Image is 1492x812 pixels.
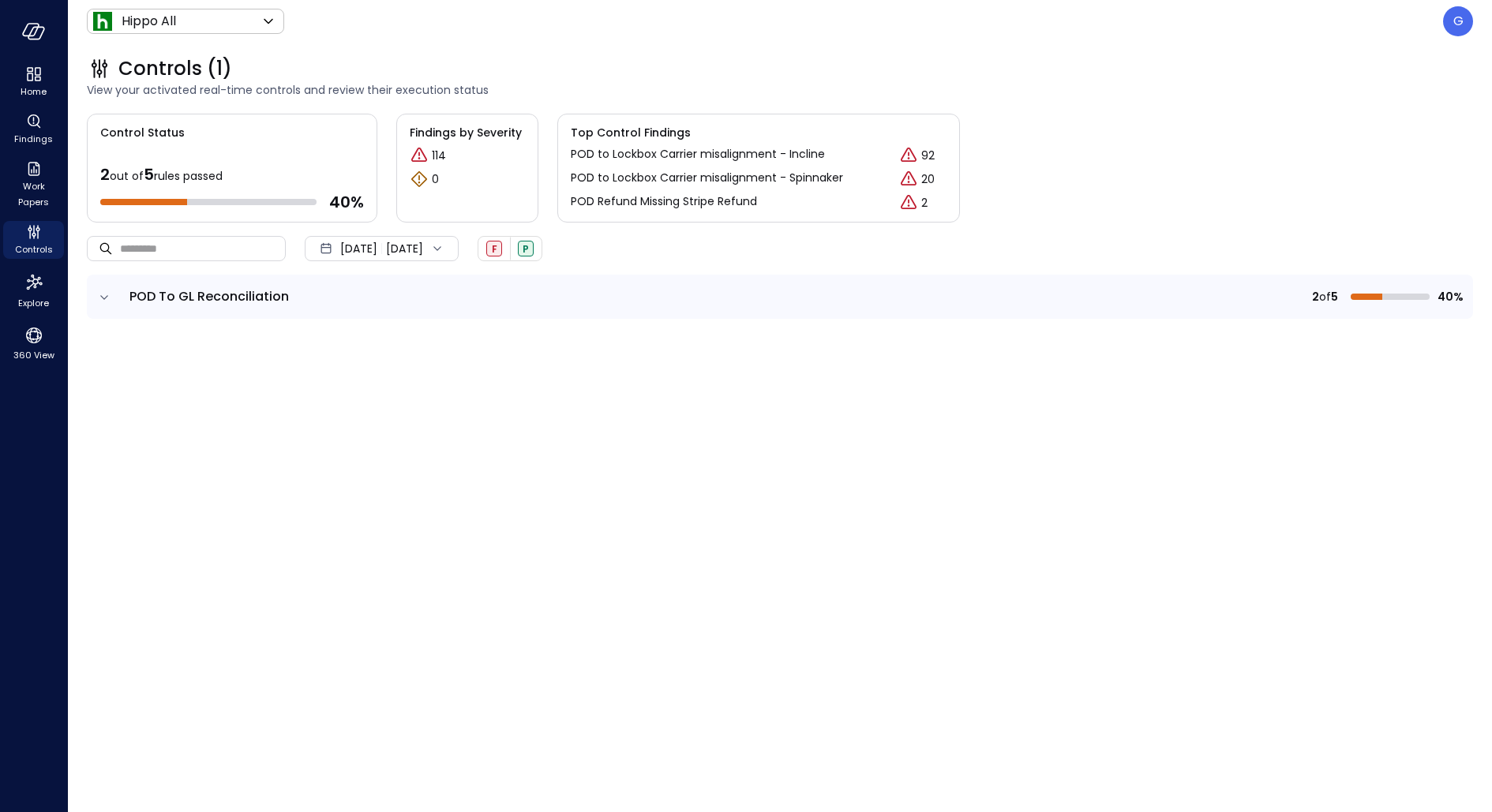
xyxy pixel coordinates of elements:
[93,12,112,31] img: Icon
[571,146,825,163] p: POD to Lockbox Carrier misalignment - Incline
[15,241,53,257] span: Controls
[87,81,1473,99] span: View your activated real-time controls and review their execution status
[571,170,843,189] a: POD to Lockbox Carrier misalignment - Spinnaker
[518,241,534,256] div: Passed
[1319,288,1331,305] span: of
[410,124,525,141] span: Findings by Severity
[3,110,64,148] div: Findings
[1443,6,1473,36] div: Guy
[340,240,377,257] span: [DATE]
[3,268,64,312] div: Explore
[1453,12,1464,31] p: G
[144,163,154,185] span: 5
[96,290,112,305] button: expand row
[3,63,64,101] div: Home
[432,148,446,164] p: 114
[921,148,935,164] p: 92
[432,171,439,188] p: 0
[921,171,935,188] p: 20
[571,124,947,141] span: Top Control Findings
[1331,288,1338,305] span: 5
[100,163,110,185] span: 2
[3,322,64,365] div: 360 View
[154,168,223,184] span: rules passed
[88,114,185,141] span: Control Status
[18,295,49,311] span: Explore
[899,193,918,212] div: Critical
[1436,288,1464,305] span: 40%
[3,221,64,259] div: Controls
[122,12,176,31] p: Hippo All
[329,192,364,212] span: 40 %
[13,347,54,363] span: 360 View
[110,168,144,184] span: out of
[9,178,58,210] span: Work Papers
[21,84,47,99] span: Home
[571,146,825,165] a: POD to Lockbox Carrier misalignment - Incline
[523,242,529,256] span: P
[118,56,232,81] span: Controls (1)
[14,131,53,147] span: Findings
[410,146,429,165] div: Critical
[921,195,928,211] p: 2
[129,287,289,305] span: POD To GL Reconciliation
[410,170,429,189] div: Warning
[1312,288,1319,305] span: 2
[571,193,757,210] p: POD Refund Missing Stripe Refund
[571,193,757,212] a: POD Refund Missing Stripe Refund
[492,242,497,256] span: F
[571,170,843,186] p: POD to Lockbox Carrier misalignment - Spinnaker
[899,170,918,189] div: Critical
[899,146,918,165] div: Critical
[3,158,64,211] div: Work Papers
[486,241,502,256] div: Failed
